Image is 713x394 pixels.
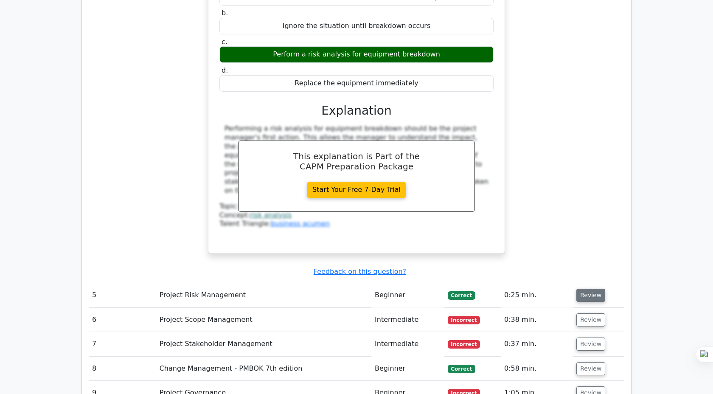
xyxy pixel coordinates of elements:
[219,202,494,228] div: Talent Triangle:
[156,283,371,307] td: Project Risk Management
[89,308,156,332] td: 6
[576,289,605,302] button: Review
[271,220,330,228] a: business acumen
[219,75,494,92] div: Replace the equipment immediately
[219,18,494,34] div: Ignore the situation until breakdown occurs
[89,357,156,381] td: 8
[219,202,494,211] div: Topic:
[371,357,444,381] td: Beginner
[89,283,156,307] td: 5
[250,211,292,219] a: risk analysis
[371,332,444,356] td: Intermediate
[501,332,573,356] td: 0:37 min.
[314,267,406,276] a: Feedback on this question?
[219,46,494,63] div: Perform a risk analysis for equipment breakdown
[307,182,406,198] a: Start Your Free 7-Day Trial
[156,308,371,332] td: Project Scope Management
[501,357,573,381] td: 0:58 min.
[222,9,228,17] span: b.
[225,104,488,118] h3: Explanation
[156,332,371,356] td: Project Stakeholder Management
[371,308,444,332] td: Intermediate
[501,308,573,332] td: 0:38 min.
[501,283,573,307] td: 0:25 min.
[222,38,227,46] span: c.
[448,291,475,300] span: Correct
[156,357,371,381] td: Change Management - PMBOK 7th edition
[448,340,480,349] span: Incorrect
[576,338,605,351] button: Review
[371,283,444,307] td: Beginner
[219,211,494,220] div: Concept:
[576,313,605,326] button: Review
[225,124,488,195] div: Performing a risk analysis for equipment breakdown should be the project manager's first action. ...
[448,316,480,324] span: Incorrect
[576,362,605,375] button: Review
[89,332,156,356] td: 7
[448,365,475,373] span: Correct
[222,66,228,74] span: d.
